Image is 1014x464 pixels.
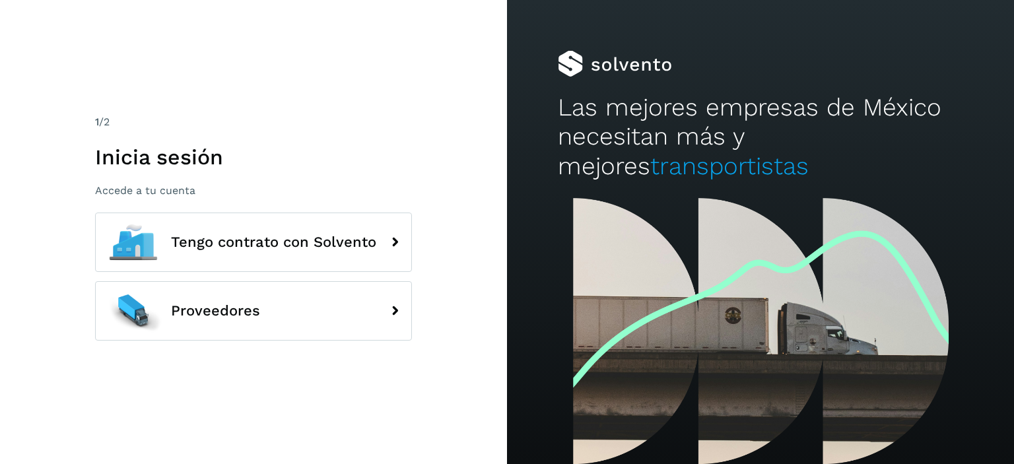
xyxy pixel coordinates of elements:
[95,114,412,130] div: /2
[171,303,260,319] span: Proveedores
[650,152,809,180] span: transportistas
[95,116,99,128] span: 1
[95,213,412,272] button: Tengo contrato con Solvento
[171,234,376,250] span: Tengo contrato con Solvento
[95,184,412,197] p: Accede a tu cuenta
[558,93,963,181] h2: Las mejores empresas de México necesitan más y mejores
[95,145,412,170] h1: Inicia sesión
[95,281,412,341] button: Proveedores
